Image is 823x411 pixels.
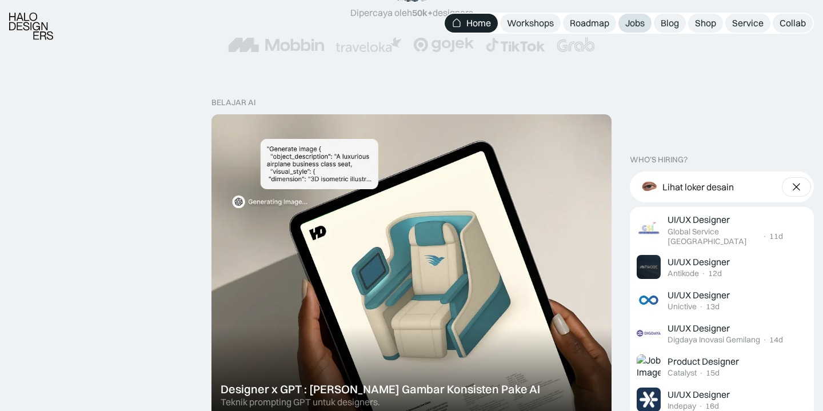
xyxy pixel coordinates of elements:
[350,7,473,19] div: Dipercaya oleh designers
[637,255,661,279] img: Job Image
[732,17,764,29] div: Service
[780,17,806,29] div: Collab
[706,368,720,378] div: 15d
[632,350,812,383] a: Job ImageProduct DesignerCatalyst·15d
[507,17,554,29] div: Workshops
[698,401,703,411] div: ·
[769,335,783,345] div: 14d
[668,389,730,401] div: UI/UX Designer
[668,356,739,368] div: Product Designer
[618,14,652,33] a: Jobs
[445,14,498,33] a: Home
[500,14,561,33] a: Workshops
[466,17,491,29] div: Home
[769,232,783,241] div: 11d
[637,218,661,242] img: Job Image
[701,269,706,278] div: ·
[695,17,716,29] div: Shop
[699,368,704,378] div: ·
[725,14,770,33] a: Service
[668,335,760,345] div: Digdaya Inovasi Gemilang
[632,284,812,317] a: Job ImageUI/UX DesignerUnictive·13d
[706,302,720,312] div: 13d
[570,17,609,29] div: Roadmap
[211,98,255,107] div: belajar ai
[668,256,730,268] div: UI/UX Designer
[668,368,697,378] div: Catalyst
[708,269,722,278] div: 12d
[668,227,760,246] div: Global Service [GEOGRAPHIC_DATA]
[630,155,688,165] div: WHO’S HIRING?
[637,288,661,312] img: Job Image
[668,401,696,411] div: Indepay
[637,354,661,378] img: Job Image
[632,317,812,350] a: Job ImageUI/UX DesignerDigdaya Inovasi Gemilang·14d
[637,321,661,345] img: Job Image
[668,302,697,312] div: Unictive
[668,322,730,334] div: UI/UX Designer
[632,250,812,284] a: Job ImageUI/UX DesignerAntikode·12d
[688,14,723,33] a: Shop
[412,7,433,18] span: 50k+
[662,181,734,193] div: Lihat loker desain
[668,289,730,301] div: UI/UX Designer
[705,401,719,411] div: 16d
[654,14,686,33] a: Blog
[668,269,699,278] div: Antikode
[661,17,679,29] div: Blog
[762,232,767,241] div: ·
[762,335,767,345] div: ·
[625,17,645,29] div: Jobs
[668,214,730,226] div: UI/UX Designer
[699,302,704,312] div: ·
[632,209,812,250] a: Job ImageUI/UX DesignerGlobal Service [GEOGRAPHIC_DATA]·11d
[563,14,616,33] a: Roadmap
[773,14,813,33] a: Collab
